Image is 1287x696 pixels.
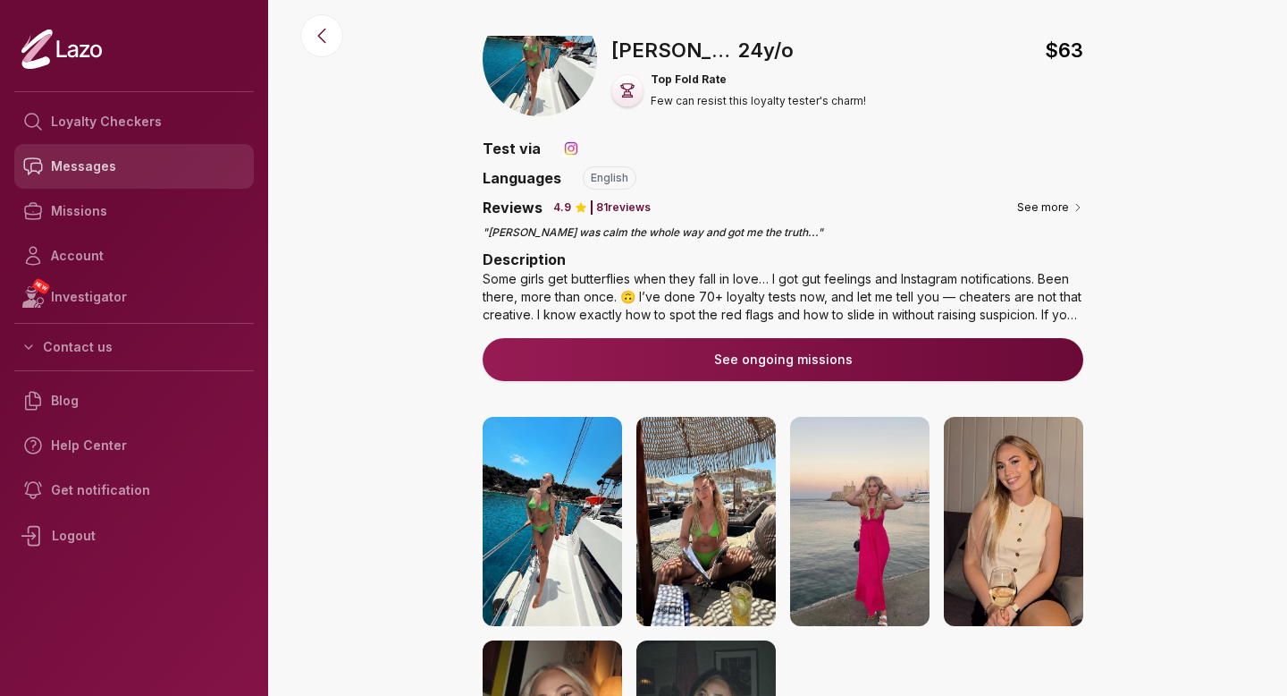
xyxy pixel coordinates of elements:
p: 24 y/o [738,36,794,65]
span: Description [483,250,566,268]
a: Messages [14,144,254,189]
a: Account [14,233,254,278]
p: " [PERSON_NAME] was calm the whole way and got me the truth ... " [483,225,1083,240]
p: [PERSON_NAME] , [611,36,733,65]
a: NEWInvestigator [14,278,254,316]
p: Test via [483,138,541,159]
button: See ongoing missions [483,338,1083,381]
a: Blog [14,378,254,423]
p: Languages [483,167,561,189]
span: $ 63 [1045,36,1083,65]
a: Missions [14,189,254,233]
div: Logout [14,513,254,559]
p: Top Fold Rate [651,72,866,87]
img: photo [636,417,776,626]
button: See more [1017,199,1083,216]
a: Help Center [14,423,254,468]
img: instagram [562,140,580,157]
p: Few can resist this loyalty tester's charm! [651,94,866,108]
a: See ongoing missions [483,331,1083,399]
img: photo [944,417,1083,626]
div: Some girls get butterflies when they fall in love… I got gut feelings and Instagram notifications... [483,270,1083,324]
a: Get notification [14,468,254,513]
img: profile image [483,2,597,116]
p: 81 reviews [596,200,651,215]
span: english [591,171,628,185]
a: Loyalty Checkers [14,99,254,144]
p: Reviews [483,197,543,218]
img: photo [483,417,622,626]
img: photo [790,417,929,626]
span: NEW [31,277,51,295]
span: 4.9 [553,200,571,215]
button: Contact us [14,331,254,363]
